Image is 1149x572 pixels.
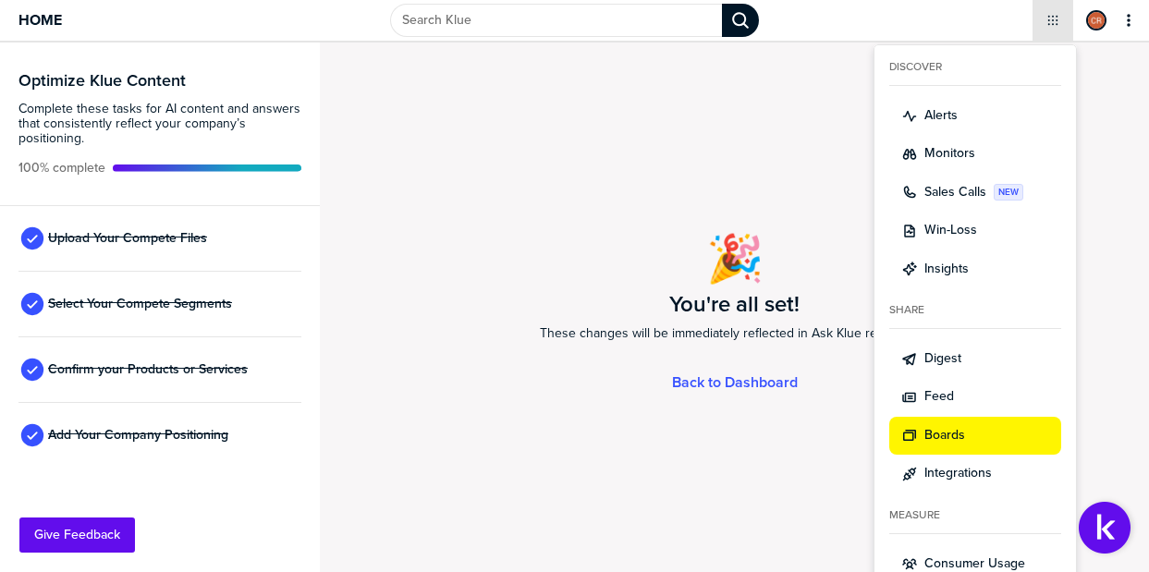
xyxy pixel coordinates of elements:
ul: Discover [889,97,1061,288]
span: Upload Your Compete Files [48,231,207,246]
a: share:feed [889,378,1061,416]
a: Back to Dashboard [672,374,798,390]
button: discover:monitors [889,135,1061,173]
label: Win-Loss [924,221,977,240]
button: discover:call-insights [889,174,1061,212]
label: Boards [924,426,965,445]
span: Select Your Compete Segments [48,297,232,311]
span: Home [18,12,62,28]
span: NEW [998,185,1019,200]
label: Alerts [924,106,958,126]
label: Monitors [924,144,975,164]
button: discover:alerts [889,97,1061,135]
span: Add Your Company Positioning [48,428,228,443]
input: Search Klue [390,4,721,37]
a: Edit Profile [1084,8,1108,32]
ul: Discover [889,340,1061,493]
span: Share [889,303,1061,317]
label: Insights [924,260,969,279]
span: Complete these tasks for AI content and answers that consistently reflect your company’s position... [18,102,301,146]
button: discover:win-loss [889,212,1061,249]
span: Measure [889,508,1061,522]
label: Feed [924,387,954,407]
span: Confirm your Products or Services [48,362,248,377]
a: share:digest [889,340,1061,378]
div: Colleen Reagan [1086,10,1106,30]
span: 🎉 [706,225,764,293]
img: 8c2a4f7389e4ef01523a4e7ddc8ddbb2-sml.png [1088,12,1105,29]
button: share:dashboard [889,417,1061,455]
span: These changes will be immediately reflected in Ask Klue responses. [540,323,929,345]
label: Integrations [924,464,992,483]
button: share:integrations [889,455,1061,493]
label: Sales Calls [924,183,986,202]
h3: Optimize Klue Content [18,72,301,89]
button: Give Feedback [19,517,135,553]
div: Search Klue [722,4,759,37]
h1: You're all set! [669,293,800,315]
button: Open Support Center [1079,502,1131,554]
span: Discover [889,60,1061,74]
button: Open Drop [1044,11,1062,30]
button: discover:insights [889,250,1061,288]
label: Digest [924,349,961,369]
span: Active [18,161,105,176]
